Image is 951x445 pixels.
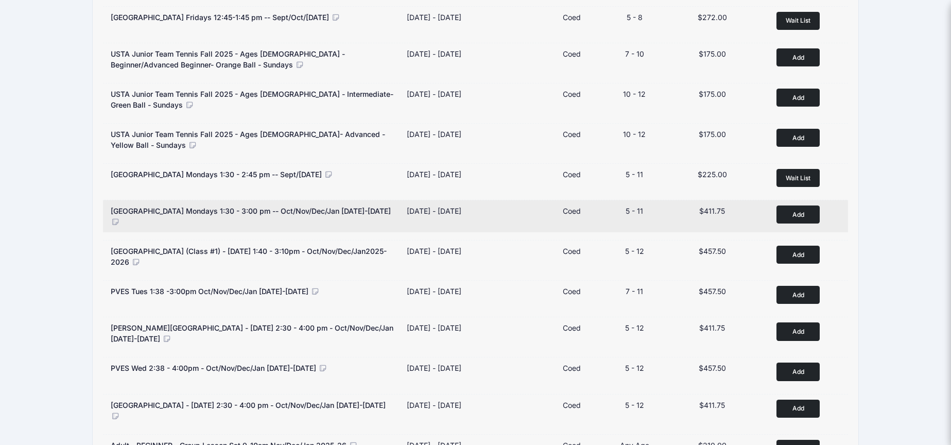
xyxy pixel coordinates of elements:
[699,364,726,372] span: $457.50
[786,174,810,182] span: Wait List
[623,130,646,139] span: 10 - 12
[563,364,581,372] span: Coed
[776,286,820,304] button: Add
[699,287,726,296] span: $457.50
[698,170,727,179] span: $225.00
[776,129,820,147] button: Add
[563,207,581,215] span: Coed
[111,323,393,343] span: [PERSON_NAME][GEOGRAPHIC_DATA] - [DATE] 2:30 - 4:00 pm - Oct/Nov/Dec/Jan [DATE]-[DATE]
[407,286,461,297] div: [DATE] - [DATE]
[563,130,581,139] span: Coed
[111,90,393,109] span: USTA Junior Team Tennis Fall 2025 - Ages [DEMOGRAPHIC_DATA] - Intermediate- Green Ball - Sundays
[563,287,581,296] span: Coed
[625,323,644,332] span: 5 - 12
[111,401,386,409] span: [GEOGRAPHIC_DATA] - [DATE] 2:30 - 4:00 pm - Oct/Nov/Dec/Jan [DATE]-[DATE]
[111,130,385,149] span: USTA Junior Team Tennis Fall 2025 - Ages [DEMOGRAPHIC_DATA]- Advanced - Yellow Ball - Sundays
[699,130,726,139] span: $175.00
[111,170,322,179] span: [GEOGRAPHIC_DATA] Mondays 1:30 - 2:45 pm -- Sept/[DATE]
[627,13,643,22] span: 5 - 8
[776,89,820,107] button: Add
[563,13,581,22] span: Coed
[699,207,725,215] span: $411.75
[625,364,644,372] span: 5 - 12
[699,49,726,58] span: $175.00
[776,322,820,340] button: Add
[626,170,643,179] span: 5 - 11
[776,400,820,418] button: Add
[625,247,644,255] span: 5 - 12
[776,169,820,187] button: Wait List
[563,401,581,409] span: Coed
[407,89,461,99] div: [DATE] - [DATE]
[699,247,726,255] span: $457.50
[698,13,727,22] span: $272.00
[776,246,820,264] button: Add
[407,363,461,373] div: [DATE] - [DATE]
[776,48,820,66] button: Add
[625,401,644,409] span: 5 - 12
[699,323,725,332] span: $411.75
[776,12,820,30] button: Wait List
[786,16,810,24] span: Wait List
[563,90,581,98] span: Coed
[776,206,820,224] button: Add
[111,207,391,215] span: [GEOGRAPHIC_DATA] Mondays 1:30 - 3:00 pm -- Oct/Nov/Dec/Jan [DATE]-[DATE]
[699,401,725,409] span: $411.75
[111,13,329,22] span: [GEOGRAPHIC_DATA] Fridays 12:45-1:45 pm -- Sept/Oct/[DATE]
[563,49,581,58] span: Coed
[563,247,581,255] span: Coed
[626,287,643,296] span: 7 - 11
[563,323,581,332] span: Coed
[626,207,643,215] span: 5 - 11
[111,287,308,296] span: PVES Tues 1:38 -3:00pm Oct/Nov/Dec/Jan [DATE]-[DATE]
[407,129,461,140] div: [DATE] - [DATE]
[623,90,646,98] span: 10 - 12
[776,363,820,381] button: Add
[563,170,581,179] span: Coed
[407,322,461,333] div: [DATE] - [DATE]
[699,90,726,98] span: $175.00
[111,364,316,372] span: PVES Wed 2:38 - 4:00pm - Oct/Nov/Dec/Jan [DATE]-[DATE]
[407,400,461,410] div: [DATE] - [DATE]
[407,206,461,216] div: [DATE] - [DATE]
[625,49,644,58] span: 7 - 10
[111,49,345,69] span: USTA Junior Team Tennis Fall 2025 - Ages [DEMOGRAPHIC_DATA] -Beginner/Advanced Beginner- Orange B...
[407,12,461,23] div: [DATE] - [DATE]
[111,247,387,266] span: [GEOGRAPHIC_DATA] (Class #1) - [DATE] 1:40 - 3:10pm - Oct/Nov/Dec/Jan2025-2026
[407,246,461,256] div: [DATE] - [DATE]
[407,169,461,180] div: [DATE] - [DATE]
[407,48,461,59] div: [DATE] - [DATE]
